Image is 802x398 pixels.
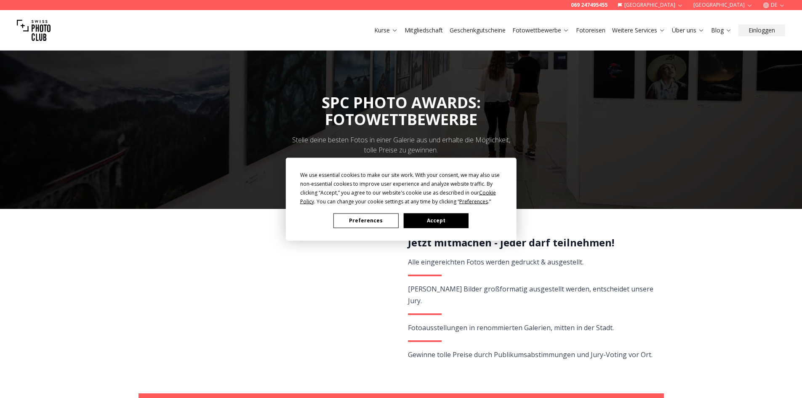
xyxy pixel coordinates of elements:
div: We use essential cookies to make our site work. With your consent, we may also use non-essential ... [300,170,502,206]
div: Cookie Consent Prompt [285,158,516,240]
span: Cookie Policy [300,189,496,205]
button: Preferences [333,213,398,228]
button: Accept [403,213,468,228]
span: Preferences [459,198,488,205]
